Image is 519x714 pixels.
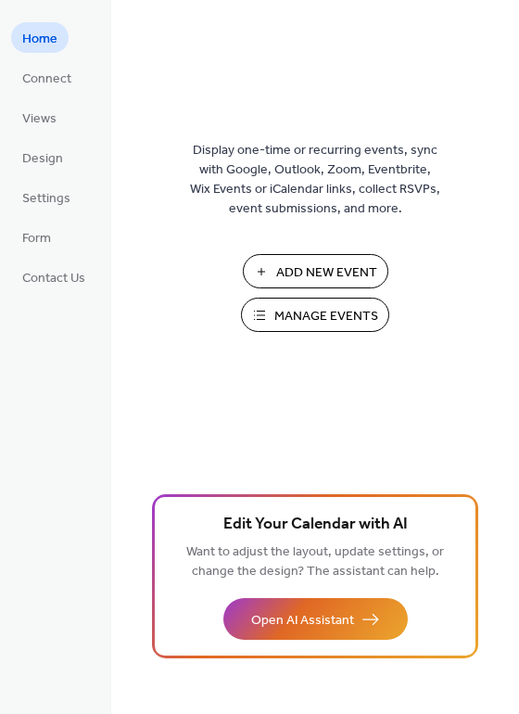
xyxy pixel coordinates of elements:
span: Home [22,30,57,49]
span: Add New Event [276,263,377,283]
span: Edit Your Calendar with AI [223,512,408,538]
span: Design [22,149,63,169]
a: Connect [11,62,82,93]
span: Form [22,229,51,249]
a: Settings [11,182,82,212]
span: Manage Events [274,307,378,326]
button: Open AI Assistant [223,598,408,640]
a: Design [11,142,74,172]
a: Views [11,102,68,133]
span: Display one-time or recurring events, sync with Google, Outlook, Zoom, Eventbrite, Wix Events or ... [190,141,440,219]
span: Open AI Assistant [251,611,354,631]
button: Manage Events [241,298,389,332]
span: Views [22,109,57,129]
a: Home [11,22,69,53]
span: Contact Us [22,269,85,288]
span: Want to adjust the layout, update settings, or change the design? The assistant can help. [186,540,444,584]
button: Add New Event [243,254,388,288]
span: Connect [22,70,71,89]
span: Settings [22,189,70,209]
a: Contact Us [11,261,96,292]
a: Form [11,222,62,252]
